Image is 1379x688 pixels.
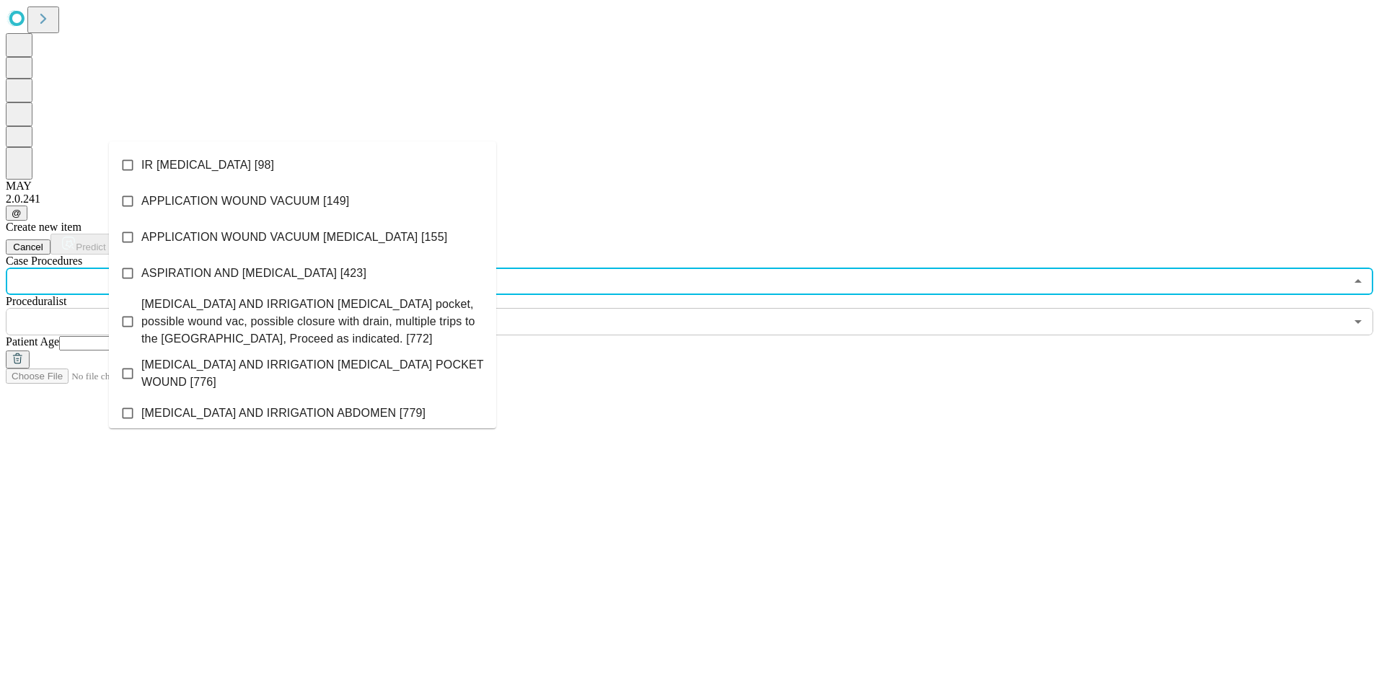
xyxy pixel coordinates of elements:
span: [MEDICAL_DATA] AND IRRIGATION ABDOMEN [779] [141,405,426,422]
span: Predict [76,242,105,252]
span: IR [MEDICAL_DATA] [98] [141,156,274,174]
span: [MEDICAL_DATA] AND IRRIGATION [MEDICAL_DATA] pocket, possible wound vac, possible closure with dr... [141,296,485,348]
span: Create new item [6,221,81,233]
span: Patient Age [6,335,59,348]
div: MAY [6,180,1373,193]
button: Open [1348,312,1368,332]
button: Close [1348,271,1368,291]
div: 2.0.241 [6,193,1373,206]
span: [MEDICAL_DATA] AND IRRIGATION [MEDICAL_DATA] POCKET WOUND [776] [141,356,485,391]
span: ASPIRATION AND [MEDICAL_DATA] [423] [141,265,366,282]
span: @ [12,208,22,219]
button: Predict [50,234,117,255]
span: APPLICATION WOUND VACUUM [149] [141,193,349,210]
span: Proceduralist [6,295,66,307]
button: @ [6,206,27,221]
span: APPLICATION WOUND VACUUM [MEDICAL_DATA] [155] [141,229,447,246]
button: Cancel [6,239,50,255]
span: Scheduled Procedure [6,255,82,267]
span: Cancel [13,242,43,252]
